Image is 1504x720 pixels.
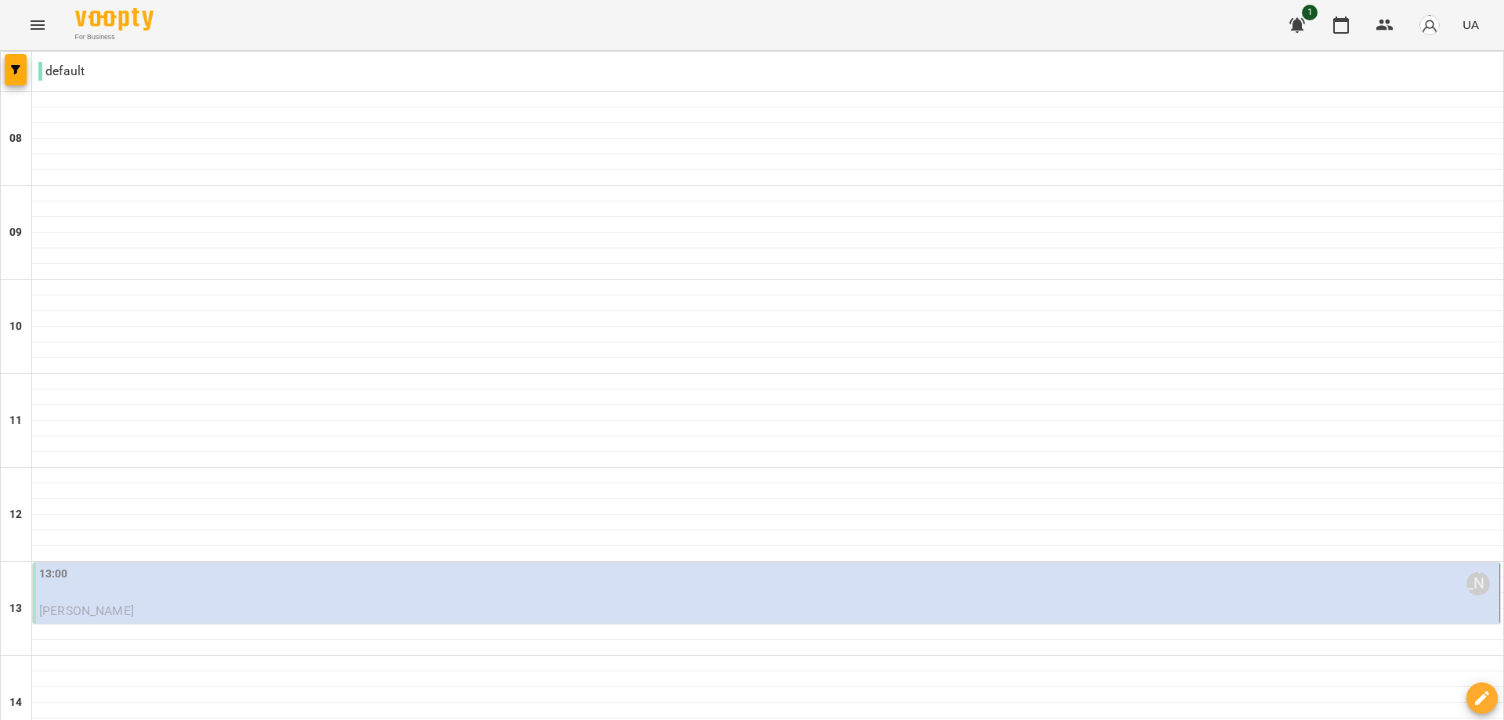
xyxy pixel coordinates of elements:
[39,566,68,583] label: 13:00
[1466,572,1490,595] div: Сергій Бендяк
[1302,5,1318,20] span: 1
[75,8,154,31] img: Voopty Logo
[9,318,22,335] h6: 10
[9,130,22,147] h6: 08
[9,224,22,241] h6: 09
[1419,14,1441,36] img: avatar_s.png
[9,600,22,617] h6: 13
[19,6,56,44] button: Menu
[9,412,22,429] h6: 11
[1462,16,1479,33] span: UA
[9,694,22,711] h6: 14
[9,506,22,523] h6: 12
[75,32,154,42] span: For Business
[38,62,85,81] p: default
[39,621,1496,639] p: індивідуальний 45 хвилин
[39,603,134,618] span: [PERSON_NAME]
[1456,10,1485,39] button: UA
